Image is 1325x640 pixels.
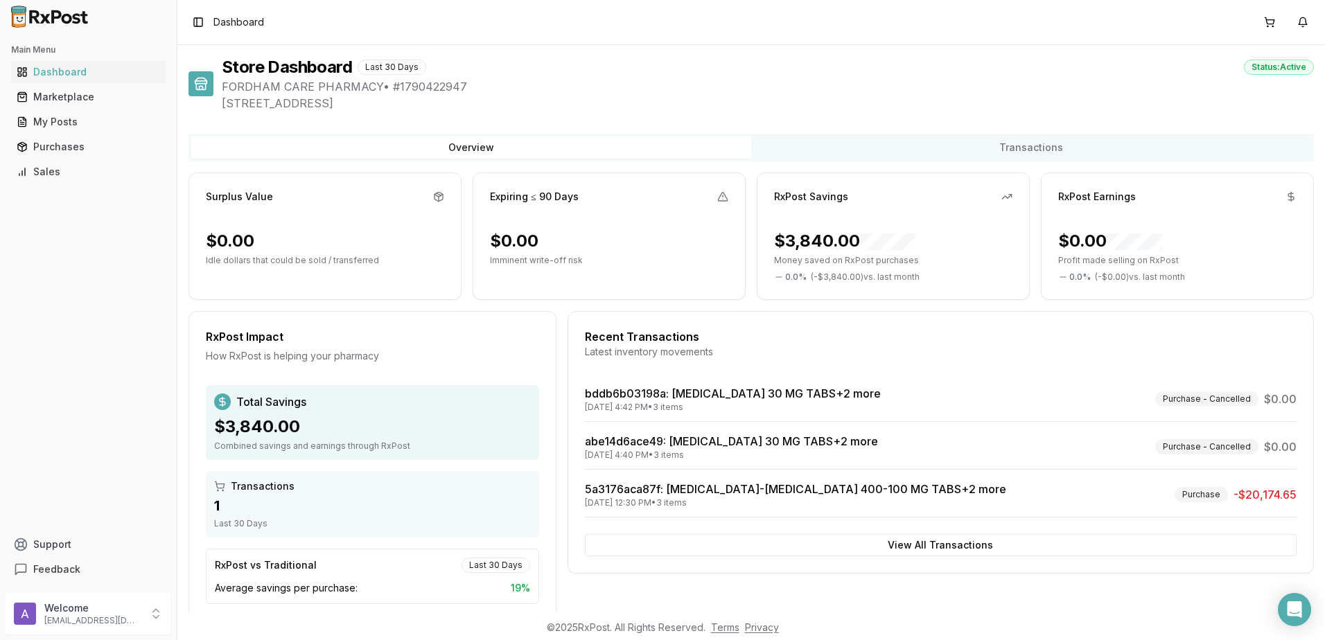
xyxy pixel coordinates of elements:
[6,86,171,108] button: Marketplace
[358,60,426,75] div: Last 30 Days
[1058,230,1162,252] div: $0.00
[6,557,171,582] button: Feedback
[222,78,1314,95] span: FORDHAM CARE PHARMACY • # 1790422947
[44,601,141,615] p: Welcome
[774,255,1012,266] p: Money saved on RxPost purchases
[585,497,1006,508] div: [DATE] 12:30 PM • 3 items
[11,159,166,184] a: Sales
[1095,272,1185,283] span: ( - $0.00 ) vs. last month
[585,402,881,413] div: [DATE] 4:42 PM • 3 items
[214,518,531,529] div: Last 30 Days
[14,603,36,625] img: User avatar
[11,60,166,85] a: Dashboard
[11,134,166,159] a: Purchases
[585,450,878,461] div: [DATE] 4:40 PM • 3 items
[745,621,779,633] a: Privacy
[215,558,317,572] div: RxPost vs Traditional
[11,44,166,55] h2: Main Menu
[214,496,531,515] div: 1
[811,272,920,283] span: ( - $3,840.00 ) vs. last month
[462,558,530,573] div: Last 30 Days
[44,615,141,626] p: [EMAIL_ADDRESS][DOMAIN_NAME]
[585,345,1297,359] div: Latest inventory movements
[17,140,160,154] div: Purchases
[751,136,1311,159] button: Transactions
[1155,439,1258,454] div: Purchase - Cancelled
[214,441,531,452] div: Combined savings and earnings through RxPost
[222,95,1314,112] span: [STREET_ADDRESS]
[6,6,94,28] img: RxPost Logo
[585,386,881,400] a: bddb6b03198a: [MEDICAL_DATA] 30 MG TABS+2 more
[206,190,273,204] div: Surplus Value
[236,393,306,410] span: Total Savings
[1264,438,1297,455] span: $0.00
[6,61,171,83] button: Dashboard
[213,15,264,29] span: Dashboard
[231,479,295,493] span: Transactions
[191,136,751,159] button: Overview
[774,190,848,204] div: RxPost Savings
[17,165,160,179] div: Sales
[490,190,579,204] div: Expiring ≤ 90 Days
[215,581,358,595] span: Average savings per purchase:
[1155,391,1258,407] div: Purchase - Cancelled
[711,621,739,633] a: Terms
[585,328,1297,345] div: Recent Transactions
[490,230,538,252] div: $0.00
[1244,60,1314,75] div: Status: Active
[206,230,254,252] div: $0.00
[17,115,160,129] div: My Posts
[214,416,531,438] div: $3,840.00
[11,109,166,134] a: My Posts
[222,56,352,78] h1: Store Dashboard
[1264,391,1297,407] span: $0.00
[774,230,915,252] div: $3,840.00
[511,581,530,595] span: 19 %
[1069,272,1091,283] span: 0.0 %
[585,482,1006,496] a: 5a3176aca87f: [MEDICAL_DATA]-[MEDICAL_DATA] 400-100 MG TABS+2 more
[1278,593,1311,626] div: Open Intercom Messenger
[1234,486,1297,503] span: -$20,174.65
[213,15,264,29] nav: breadcrumb
[1058,190,1136,204] div: RxPost Earnings
[11,85,166,109] a: Marketplace
[490,255,728,266] p: Imminent write-off risk
[785,272,807,283] span: 0.0 %
[585,434,878,448] a: abe14d6ace49: [MEDICAL_DATA] 30 MG TABS+2 more
[1175,487,1228,502] div: Purchase
[585,534,1297,556] button: View All Transactions
[6,532,171,557] button: Support
[6,161,171,183] button: Sales
[17,90,160,104] div: Marketplace
[206,255,444,266] p: Idle dollars that could be sold / transferred
[206,328,539,345] div: RxPost Impact
[6,111,171,133] button: My Posts
[17,65,160,79] div: Dashboard
[33,562,80,576] span: Feedback
[6,136,171,158] button: Purchases
[206,349,539,363] div: How RxPost is helping your pharmacy
[1058,255,1297,266] p: Profit made selling on RxPost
